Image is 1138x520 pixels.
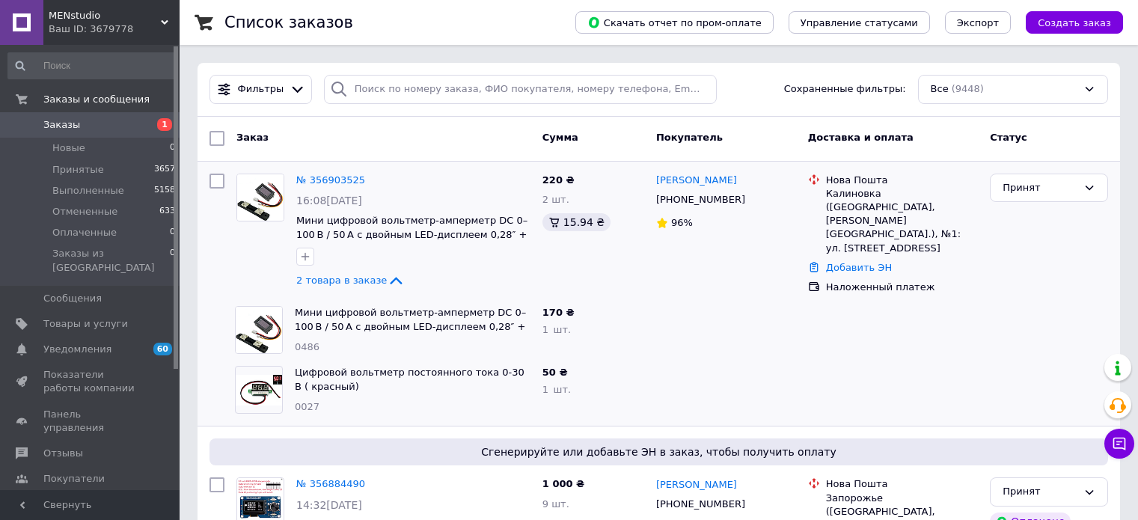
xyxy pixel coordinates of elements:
span: 9 шт. [542,498,569,510]
div: Нова Пошта [826,174,978,187]
span: 0027 [295,401,319,412]
span: 3657 [154,163,175,177]
span: Создать заказ [1038,17,1111,28]
span: 0486 [295,341,319,352]
span: 1 шт. [542,384,571,395]
button: Экспорт [945,11,1011,34]
div: Наложенный платеж [826,281,978,294]
button: Скачать отчет по пром-оплате [575,11,774,34]
span: Новые [52,141,85,155]
a: [PERSON_NAME] [656,174,737,188]
div: Принят [1003,180,1077,196]
span: 170 ₴ [542,307,575,318]
a: 2 товара в заказе [296,275,405,286]
span: Доставка и оплата [808,132,914,143]
span: 14:32[DATE] [296,499,362,511]
span: Фильтры [238,82,284,97]
a: Цифровой вольтметр постоянного тока 0-30 В ( красный) [295,367,524,392]
div: Ваш ID: 3679778 [49,22,180,36]
a: Добавить ЭН [826,262,892,273]
span: Уведомления [43,343,111,356]
input: Поиск [7,52,177,79]
span: (9448) [952,83,984,94]
h1: Список заказов [224,13,353,31]
div: 15.94 ₴ [542,213,611,231]
a: № 356884490 [296,478,365,489]
img: Фото товару [237,174,283,221]
div: Принят [1003,484,1077,500]
span: 633 [159,205,175,218]
span: Показатели работы компании [43,368,138,395]
span: Сгенерируйте или добавьте ЭН в заказ, чтобы получить оплату [215,444,1102,459]
button: Создать заказ [1026,11,1123,34]
span: Скачать отчет по пром-оплате [587,16,762,29]
input: Поиск по номеру заказа, ФИО покупателя, номеру телефона, Email, номеру накладной [324,75,717,104]
span: 16:08[DATE] [296,195,362,207]
button: Чат с покупателем [1104,429,1134,459]
span: 1 [157,118,172,131]
span: Заказ [236,132,269,143]
span: 2 шт. [542,194,569,205]
span: Сумма [542,132,578,143]
span: 5158 [154,184,175,198]
span: Панель управления [43,408,138,435]
span: Покупатели [43,472,105,486]
span: Сообщения [43,292,102,305]
span: Управление статусами [801,17,918,28]
span: Заказы из [GEOGRAPHIC_DATA] [52,247,170,274]
a: Мини цифровой вольтметр‑амперметр DC 0–100 В / 50 А с двойным LED‑дисплеем 0,28″ + шунт [296,215,527,254]
span: Сохраненные фильтры: [784,82,906,97]
div: [PHONE_NUMBER] [653,190,748,209]
span: Заказы и сообщения [43,93,150,106]
span: 220 ₴ [542,174,575,186]
span: MENstudio [49,9,161,22]
span: 50 ₴ [542,367,568,378]
a: Мини цифровой вольтметр‑амперметр DC 0–100 В / 50 А с двойным LED‑дисплеем 0,28″ + шунт [295,307,526,346]
span: 1 шт. [542,324,571,335]
button: Управление статусами [789,11,930,34]
span: Товары и услуги [43,317,128,331]
a: Фото товару [236,174,284,221]
span: Оплаченные [52,226,117,239]
div: [PHONE_NUMBER] [653,495,748,514]
span: 0 [170,247,175,274]
span: Статус [990,132,1027,143]
span: 0 [170,141,175,155]
span: Покупатель [656,132,723,143]
span: 96% [671,217,693,228]
span: 0 [170,226,175,239]
span: Все [931,82,949,97]
span: Выполненные [52,184,124,198]
div: Нова Пошта [826,477,978,491]
span: 60 [153,343,172,355]
span: Экспорт [957,17,999,28]
a: [PERSON_NAME] [656,478,737,492]
span: Отмененные [52,205,117,218]
span: Заказы [43,118,80,132]
img: Фото товару [236,375,282,406]
span: 2 товара в заказе [296,275,387,286]
div: Калиновка ([GEOGRAPHIC_DATA], [PERSON_NAME][GEOGRAPHIC_DATA].), №1: ул. [STREET_ADDRESS] [826,187,978,255]
span: 1 000 ₴ [542,478,584,489]
span: Отзывы [43,447,83,460]
a: Создать заказ [1011,16,1123,28]
a: № 356903525 [296,174,365,186]
span: Принятые [52,163,104,177]
img: Фото товару [236,307,281,353]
